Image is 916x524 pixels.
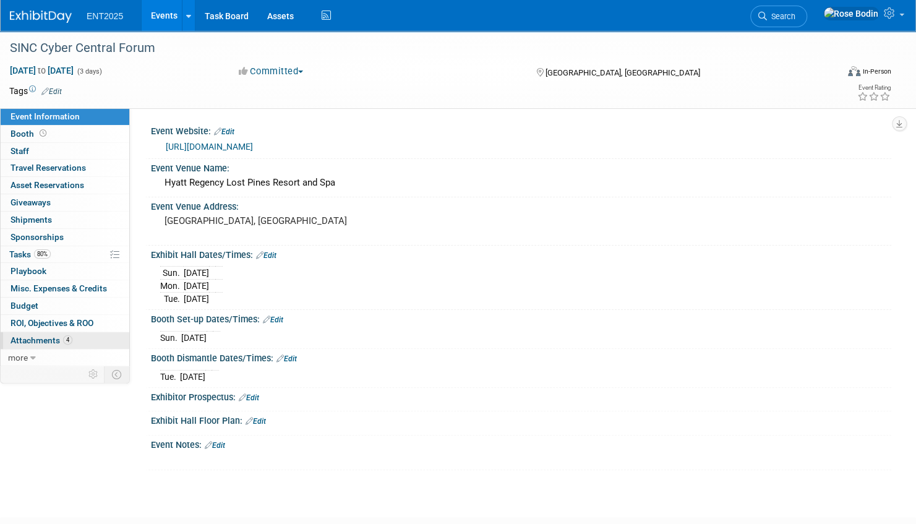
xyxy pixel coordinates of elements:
[105,366,130,382] td: Toggle Event Tabs
[165,215,446,226] pre: [GEOGRAPHIC_DATA], [GEOGRAPHIC_DATA]
[151,388,891,404] div: Exhibitor Prospectus:
[151,159,891,174] div: Event Venue Name:
[1,194,129,211] a: Giveaways
[160,267,184,280] td: Sun.
[166,142,253,152] a: [URL][DOMAIN_NAME]
[9,65,74,76] span: [DATE] [DATE]
[8,353,28,363] span: more
[37,129,49,138] span: Booth not reserved yet
[9,85,62,97] td: Tags
[1,280,129,297] a: Misc. Expenses & Credits
[184,267,209,280] td: [DATE]
[1,143,129,160] a: Staff
[823,7,879,20] img: Rose Bodin
[1,160,129,176] a: Travel Reservations
[11,335,72,345] span: Attachments
[1,246,129,263] a: Tasks80%
[1,263,129,280] a: Playbook
[160,173,882,192] div: Hyatt Regency Lost Pines Resort and Spa
[1,212,129,228] a: Shipments
[41,87,62,96] a: Edit
[11,318,93,328] span: ROI, Objectives & ROO
[181,331,207,344] td: [DATE]
[11,180,84,190] span: Asset Reservations
[151,436,891,452] div: Event Notes:
[11,163,86,173] span: Travel Reservations
[11,129,49,139] span: Booth
[11,197,51,207] span: Giveaways
[862,67,891,76] div: In-Person
[1,298,129,314] a: Budget
[545,68,700,77] span: [GEOGRAPHIC_DATA], [GEOGRAPHIC_DATA]
[10,11,72,23] img: ExhibitDay
[1,126,129,142] a: Booth
[234,65,308,78] button: Committed
[151,246,891,262] div: Exhibit Hall Dates/Times:
[1,108,129,125] a: Event Information
[160,370,180,383] td: Tue.
[256,251,276,260] a: Edit
[9,249,51,259] span: Tasks
[11,111,80,121] span: Event Information
[1,315,129,332] a: ROI, Objectives & ROO
[180,370,205,383] td: [DATE]
[239,393,259,402] a: Edit
[160,293,184,306] td: Tue.
[750,6,807,27] a: Search
[6,37,816,59] div: SINC Cyber Central Forum
[151,122,891,138] div: Event Website:
[11,146,29,156] span: Staff
[214,127,234,136] a: Edit
[205,441,225,450] a: Edit
[11,283,107,293] span: Misc. Expenses & Credits
[83,366,105,382] td: Personalize Event Tab Strip
[160,331,181,344] td: Sun.
[36,66,48,75] span: to
[184,280,209,293] td: [DATE]
[76,67,102,75] span: (3 days)
[151,411,891,427] div: Exhibit Hall Floor Plan:
[1,350,129,366] a: more
[11,232,64,242] span: Sponsorships
[1,332,129,349] a: Attachments4
[767,12,795,21] span: Search
[848,66,860,76] img: Format-Inperson.png
[151,349,891,365] div: Booth Dismantle Dates/Times:
[11,215,52,225] span: Shipments
[11,266,46,276] span: Playbook
[1,229,129,246] a: Sponsorships
[276,354,297,363] a: Edit
[87,11,123,21] span: ENT2025
[63,335,72,345] span: 4
[160,280,184,293] td: Mon.
[246,417,266,426] a: Edit
[11,301,38,311] span: Budget
[151,310,891,326] div: Booth Set-up Dates/Times:
[1,177,129,194] a: Asset Reservations
[760,64,891,83] div: Event Format
[151,197,891,213] div: Event Venue Address:
[184,293,209,306] td: [DATE]
[263,316,283,324] a: Edit
[857,85,891,91] div: Event Rating
[34,249,51,259] span: 80%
